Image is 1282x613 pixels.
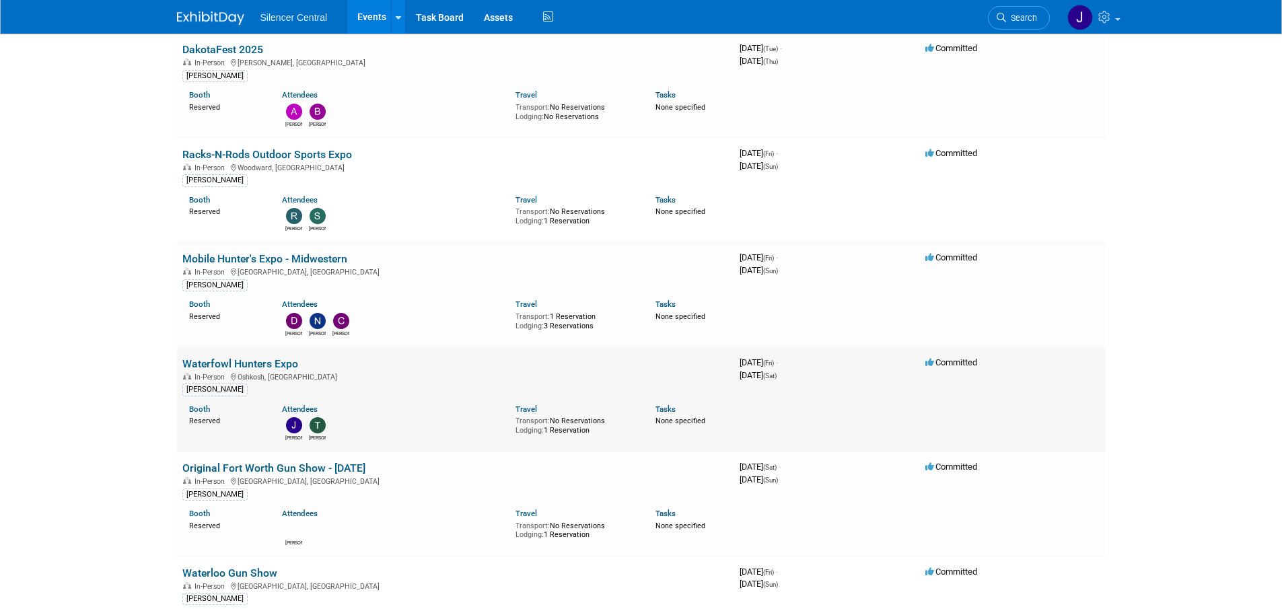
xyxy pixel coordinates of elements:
[285,538,302,546] div: Shaun Olsberg
[177,11,244,25] img: ExhibitDay
[776,357,778,367] span: -
[260,12,328,23] span: Silencer Central
[286,208,302,224] img: Rob Young
[763,372,777,380] span: (Sat)
[282,404,318,414] a: Attendees
[515,90,537,100] a: Travel
[182,567,277,579] a: Waterloo Gun Show
[655,312,705,321] span: None specified
[740,56,778,66] span: [DATE]
[740,265,778,275] span: [DATE]
[183,59,191,65] img: In-Person Event
[189,509,210,518] a: Booth
[182,593,248,605] div: [PERSON_NAME]
[515,404,537,414] a: Travel
[182,489,248,501] div: [PERSON_NAME]
[763,254,774,262] span: (Fri)
[655,404,676,414] a: Tasks
[309,329,326,337] div: Nickolas Osterman
[779,462,781,472] span: -
[282,90,318,100] a: Attendees
[309,120,326,128] div: Billee Page
[515,100,635,121] div: No Reservations No Reservations
[182,252,347,265] a: Mobile Hunter's Expo - Midwestern
[310,417,326,433] img: Tyler Phillips
[925,462,977,472] span: Committed
[925,43,977,53] span: Committed
[740,474,778,484] span: [DATE]
[189,404,210,414] a: Booth
[182,371,729,382] div: Oshkosh, [GEOGRAPHIC_DATA]
[286,522,302,538] img: Shaun Olsberg
[655,90,676,100] a: Tasks
[515,322,544,330] span: Lodging:
[740,357,778,367] span: [DATE]
[763,359,774,367] span: (Fri)
[515,417,550,425] span: Transport:
[309,224,326,232] div: Sarah Young
[655,195,676,205] a: Tasks
[776,567,778,577] span: -
[189,195,210,205] a: Booth
[183,477,191,484] img: In-Person Event
[182,462,365,474] a: Original Fort Worth Gun Show - [DATE]
[655,103,705,112] span: None specified
[309,433,326,441] div: Tyler Phillips
[183,268,191,275] img: In-Person Event
[189,90,210,100] a: Booth
[515,299,537,309] a: Travel
[763,476,778,484] span: (Sun)
[763,267,778,275] span: (Sun)
[286,313,302,329] img: Danielle Osterman
[194,164,229,172] span: In-Person
[763,163,778,170] span: (Sun)
[780,43,782,53] span: -
[286,104,302,120] img: Andrew Sorenson
[282,509,318,518] a: Attendees
[740,252,778,262] span: [DATE]
[1006,13,1037,23] span: Search
[515,195,537,205] a: Travel
[740,567,778,577] span: [DATE]
[183,164,191,170] img: In-Person Event
[515,205,635,225] div: No Reservations 1 Reservation
[515,310,635,330] div: 1 Reservation 3 Reservations
[189,519,262,531] div: Reserved
[740,43,782,53] span: [DATE]
[189,100,262,112] div: Reserved
[182,580,729,591] div: [GEOGRAPHIC_DATA], [GEOGRAPHIC_DATA]
[285,224,302,232] div: Rob Young
[310,104,326,120] img: Billee Page
[925,252,977,262] span: Committed
[515,414,635,435] div: No Reservations 1 Reservation
[763,464,777,471] span: (Sat)
[189,205,262,217] div: Reserved
[182,357,298,370] a: Waterfowl Hunters Expo
[182,70,248,82] div: [PERSON_NAME]
[740,148,778,158] span: [DATE]
[182,475,729,486] div: [GEOGRAPHIC_DATA], [GEOGRAPHIC_DATA]
[286,417,302,433] img: Justin Armstrong
[988,6,1050,30] a: Search
[194,268,229,277] span: In-Person
[1067,5,1093,30] img: Jessica Crawford
[285,120,302,128] div: Andrew Sorenson
[655,509,676,518] a: Tasks
[285,433,302,441] div: Justin Armstrong
[515,509,537,518] a: Travel
[189,414,262,426] div: Reserved
[925,148,977,158] span: Committed
[182,148,352,161] a: Racks-N-Rods Outdoor Sports Expo
[183,373,191,380] img: In-Person Event
[763,569,774,576] span: (Fri)
[182,279,248,291] div: [PERSON_NAME]
[310,208,326,224] img: Sarah Young
[925,567,977,577] span: Committed
[776,252,778,262] span: -
[282,195,318,205] a: Attendees
[740,161,778,171] span: [DATE]
[776,148,778,158] span: -
[282,299,318,309] a: Attendees
[515,521,550,530] span: Transport:
[763,150,774,157] span: (Fri)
